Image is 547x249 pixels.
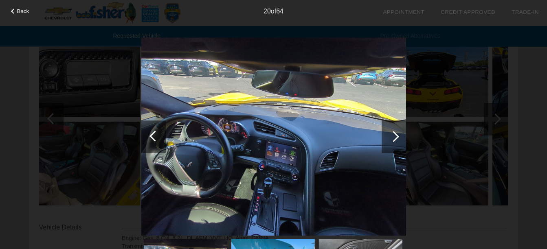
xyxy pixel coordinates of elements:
[383,9,424,15] a: Appointment
[17,8,29,14] span: Back
[441,9,495,15] a: Credit Approved
[512,9,539,15] a: Trade-In
[264,8,271,15] span: 20
[276,8,283,15] span: 64
[141,37,406,236] img: 20.jpg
